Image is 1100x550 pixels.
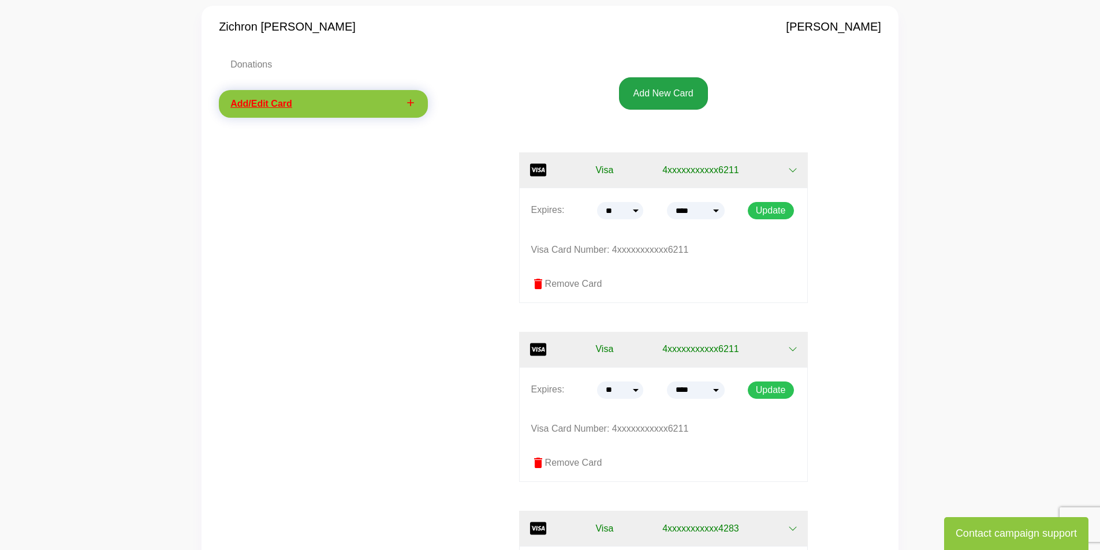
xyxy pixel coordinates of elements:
[619,77,708,110] button: Add New Card
[405,97,416,108] i: add
[662,342,739,356] span: 4xxxxxxxxxxx6211
[786,20,881,33] h4: [PERSON_NAME]
[519,511,808,546] button: Visa 4xxxxxxxxxxx4283
[748,202,794,219] button: Update
[219,51,428,78] a: Donations
[219,20,356,33] h4: Zichron [PERSON_NAME]
[531,381,565,398] p: Expires:
[531,202,565,219] p: Expires:
[531,277,545,291] span: delete
[519,152,808,188] button: Visa 4xxxxxxxxxxx6211
[531,421,796,437] p: Visa Card Number: 4xxxxxxxxxxx6211
[748,381,794,399] button: Update
[595,522,613,536] span: Visa
[662,522,739,536] span: 4xxxxxxxxxxx4283
[531,242,796,259] p: Visa Card Number: 4xxxxxxxxxxx6211
[595,342,613,356] span: Visa
[531,456,796,470] label: Remove Card
[595,163,613,177] span: Visa
[944,517,1088,550] button: Contact campaign support
[230,99,292,108] span: Add/Edit Card
[531,456,545,470] span: delete
[662,163,739,177] span: 4xxxxxxxxxxx6211
[531,277,796,291] label: Remove Card
[519,332,808,367] button: Visa 4xxxxxxxxxxx6211
[219,90,428,118] a: addAdd/Edit Card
